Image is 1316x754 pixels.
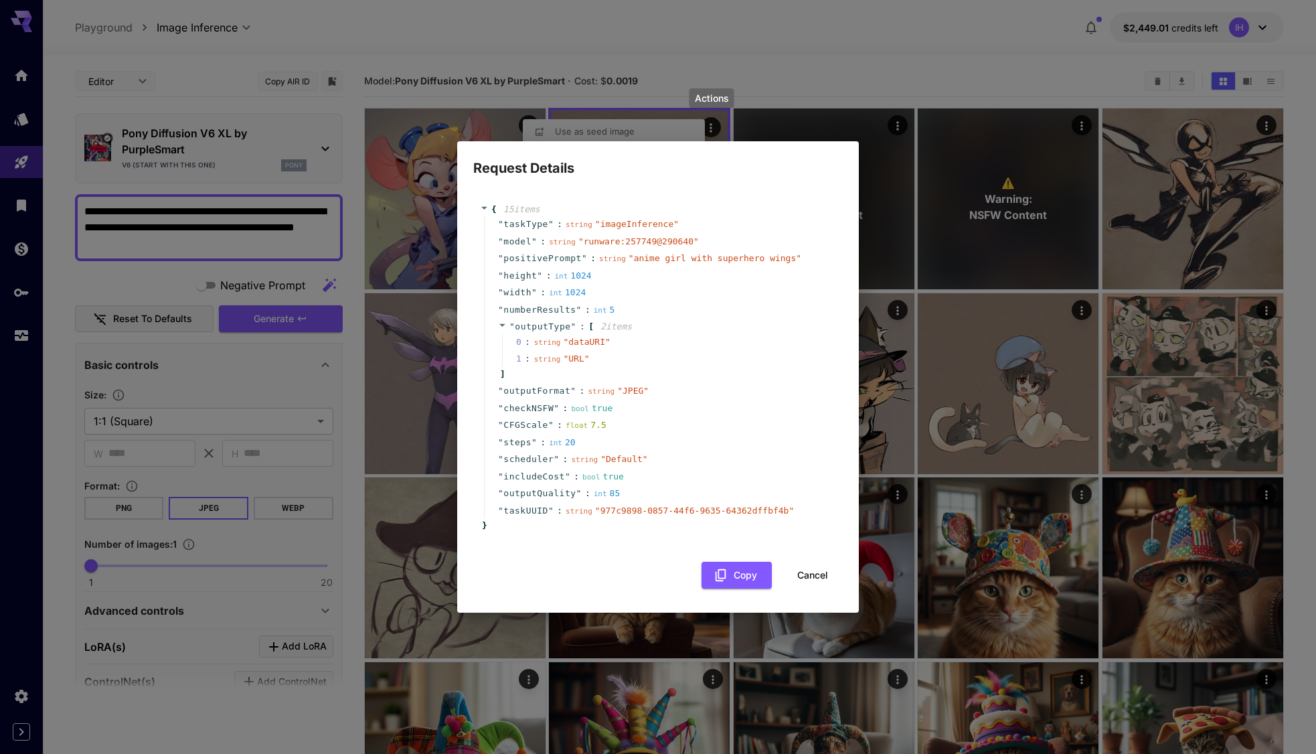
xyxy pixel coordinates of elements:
[590,252,596,265] span: :
[549,286,586,299] div: 1024
[503,436,531,449] span: steps
[549,238,576,246] span: string
[503,286,531,299] span: width
[534,338,561,347] span: string
[498,488,503,498] span: "
[531,236,537,246] span: "
[574,470,579,483] span: :
[509,321,515,331] span: "
[557,218,562,231] span: :
[498,253,503,263] span: "
[540,436,546,449] span: :
[548,219,554,229] span: "
[503,303,576,317] span: numberResults
[588,387,614,396] span: string
[595,219,679,229] span: " imageInference "
[582,473,600,481] span: bool
[498,437,503,447] span: "
[783,562,843,589] button: Cancel
[554,272,568,281] span: int
[563,354,589,364] span: " URL "
[503,204,540,214] span: 15 item s
[566,507,592,516] span: string
[498,305,503,315] span: "
[516,352,534,366] span: 1
[566,421,588,430] span: float
[548,506,554,516] span: "
[594,487,621,500] div: 85
[503,269,537,283] span: height
[534,355,561,364] span: string
[498,454,503,464] span: "
[594,303,615,317] div: 5
[498,287,503,297] span: "
[554,269,591,283] div: 1024
[503,504,548,518] span: taskUUID
[491,203,497,216] span: {
[503,453,554,466] span: scheduler
[570,386,576,396] span: "
[599,254,626,263] span: string
[582,253,587,263] span: "
[557,504,562,518] span: :
[498,368,505,381] span: ]
[594,489,607,498] span: int
[498,271,503,281] span: "
[578,236,699,246] span: " runware:257749@290640 "
[503,252,582,265] span: positivePrompt
[498,471,503,481] span: "
[457,141,859,179] h2: Request Details
[498,506,503,516] span: "
[498,219,503,229] span: "
[503,419,548,432] span: CFGScale
[540,235,546,248] span: :
[585,303,590,317] span: :
[563,453,568,466] span: :
[503,402,554,415] span: checkNSFW
[629,253,801,263] span: " anime girl with superhero wings "
[516,335,534,349] span: 0
[549,436,576,449] div: 20
[503,218,548,231] span: taskType
[566,419,606,432] div: 7.5
[503,470,565,483] span: includeCost
[563,337,610,347] span: " dataURI "
[531,437,537,447] span: "
[571,321,576,331] span: "
[525,335,530,349] div: :
[576,305,582,315] span: "
[498,420,503,430] span: "
[576,488,582,498] span: "
[580,384,585,398] span: :
[571,404,589,413] span: bool
[498,403,503,413] span: "
[689,88,734,108] div: Actions
[588,320,594,333] span: [
[549,289,562,297] span: int
[546,269,552,283] span: :
[549,439,562,447] span: int
[503,487,576,500] span: outputQuality
[498,236,503,246] span: "
[566,220,592,229] span: string
[554,403,559,413] span: "
[600,321,632,331] span: 2 item s
[525,352,530,366] div: :
[554,454,559,464] span: "
[582,470,624,483] div: true
[571,455,598,464] span: string
[503,384,570,398] span: outputFormat
[540,286,546,299] span: :
[595,506,794,516] span: " 977c9898-0857-44f6-9635-64362dffbf4b "
[498,386,503,396] span: "
[557,419,562,432] span: :
[531,287,537,297] span: "
[617,386,649,396] span: " JPEG "
[600,454,647,464] span: " Default "
[480,519,487,532] span: }
[563,402,568,415] span: :
[594,306,607,315] span: int
[565,471,570,481] span: "
[515,321,570,331] span: outputType
[580,320,585,333] span: :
